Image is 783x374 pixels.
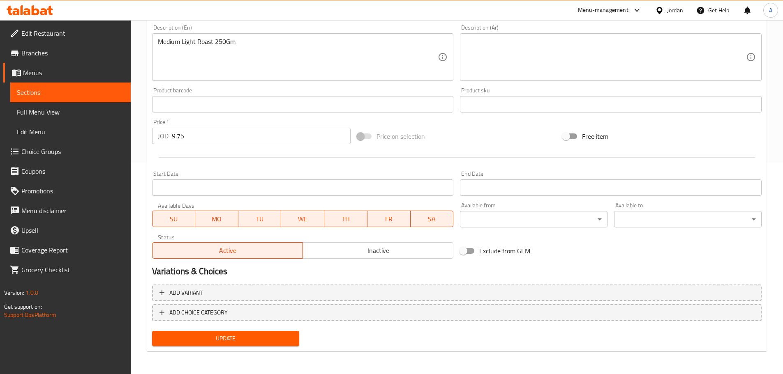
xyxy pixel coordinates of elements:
[667,6,683,15] div: Jordan
[4,301,42,312] span: Get support on:
[159,333,293,344] span: Update
[324,211,367,227] button: TH
[371,213,407,225] span: FR
[21,186,124,196] span: Promotions
[4,287,24,298] span: Version:
[3,142,131,161] a: Choice Groups
[281,211,324,227] button: WE
[21,206,124,216] span: Menu disclaimer
[3,260,131,280] a: Grocery Checklist
[414,213,450,225] span: SA
[156,213,192,225] span: SU
[199,213,235,225] span: MO
[17,107,124,117] span: Full Menu View
[376,131,425,141] span: Price on selection
[10,83,131,102] a: Sections
[152,265,762,278] h2: Variations & Choices
[21,147,124,156] span: Choice Groups
[23,68,124,78] span: Menus
[238,211,282,227] button: TU
[769,6,772,15] span: A
[4,310,56,320] a: Support.OpsPlatform
[152,96,454,112] input: Please enter product barcode
[411,211,454,227] button: SA
[3,181,131,201] a: Promotions
[152,304,762,321] button: ADD CHOICE CATEGORY
[152,211,196,227] button: SU
[152,285,762,301] button: Add variant
[3,63,131,83] a: Menus
[21,28,124,38] span: Edit Restaurant
[10,122,131,142] a: Edit Menu
[17,127,124,137] span: Edit Menu
[306,245,450,257] span: Inactive
[169,307,228,318] span: ADD CHOICE CATEGORY
[17,87,124,97] span: Sections
[152,242,303,259] button: Active
[21,265,124,275] span: Grocery Checklist
[158,131,169,141] p: JOD
[460,96,762,112] input: Please enter product sku
[3,240,131,260] a: Coverage Report
[152,331,300,346] button: Update
[10,102,131,122] a: Full Menu View
[21,48,124,58] span: Branches
[3,220,131,240] a: Upsell
[582,131,608,141] span: Free item
[172,128,351,144] input: Please enter price
[169,288,203,298] span: Add variant
[195,211,238,227] button: MO
[479,246,530,256] span: Exclude from GEM
[367,211,411,227] button: FR
[303,242,453,259] button: Inactive
[3,23,131,43] a: Edit Restaurant
[158,38,438,77] textarea: Medium Light Roast 250Gm
[21,225,124,235] span: Upsell
[21,245,124,255] span: Coverage Report
[3,161,131,181] a: Coupons
[578,5,628,15] div: Menu-management
[460,211,607,227] div: ​
[156,245,300,257] span: Active
[3,43,131,63] a: Branches
[25,287,38,298] span: 1.0.0
[328,213,364,225] span: TH
[21,166,124,176] span: Coupons
[3,201,131,220] a: Menu disclaimer
[284,213,321,225] span: WE
[242,213,278,225] span: TU
[614,211,762,227] div: ​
